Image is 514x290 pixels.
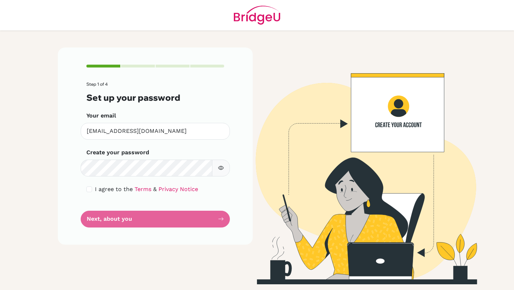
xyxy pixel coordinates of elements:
h3: Set up your password [86,92,224,103]
a: Privacy Notice [158,186,198,192]
label: Create your password [86,148,149,157]
span: & [153,186,157,192]
label: Your email [86,111,116,120]
span: I agree to the [95,186,133,192]
input: Insert your email* [81,123,230,140]
a: Terms [135,186,151,192]
span: Step 1 of 4 [86,81,108,87]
